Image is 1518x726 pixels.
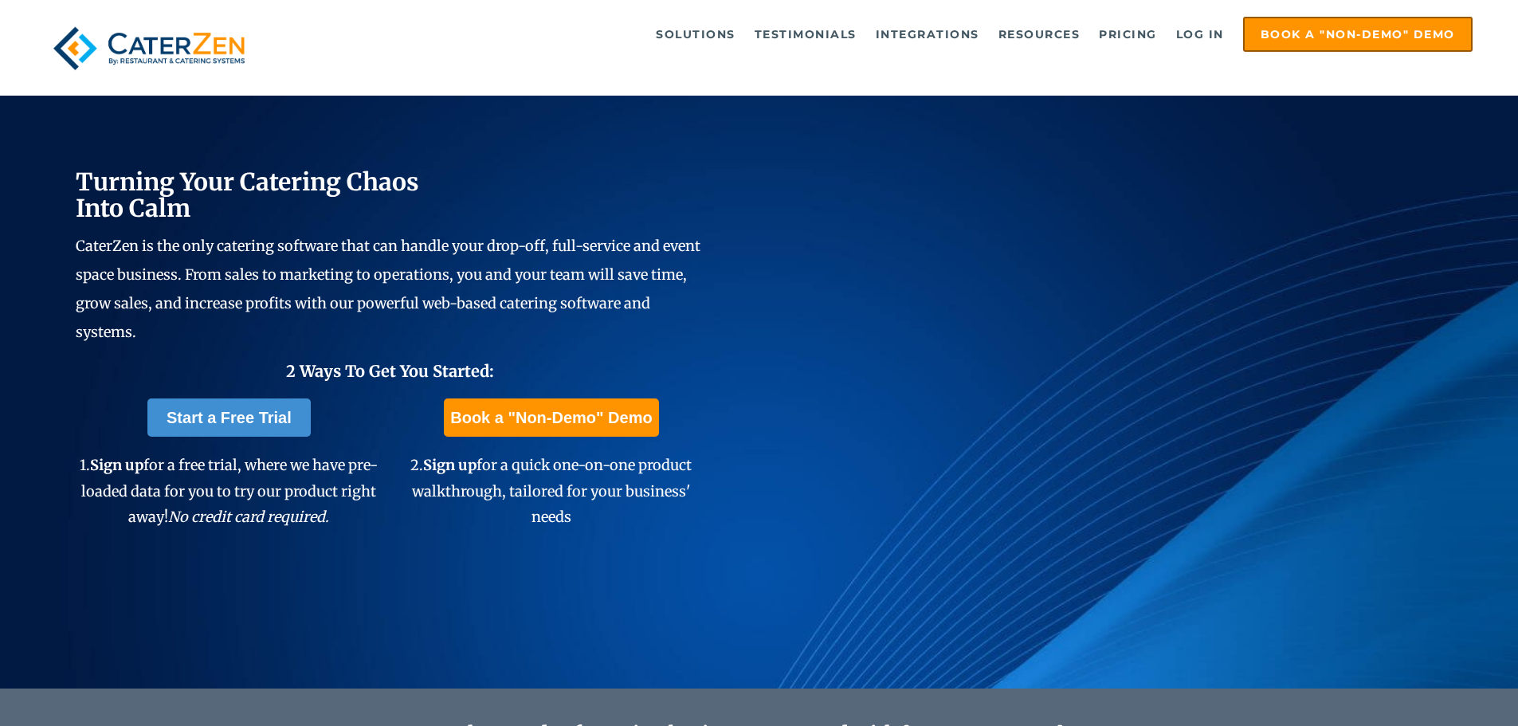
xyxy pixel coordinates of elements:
a: Integrations [868,18,987,50]
a: Log in [1168,18,1232,50]
a: Book a "Non-Demo" Demo [1243,17,1473,52]
div: Navigation Menu [289,17,1473,52]
a: Pricing [1091,18,1165,50]
img: caterzen [45,17,253,80]
span: Sign up [423,456,477,474]
span: 2. for a quick one-on-one product walkthrough, tailored for your business' needs [410,456,692,526]
span: Sign up [90,456,143,474]
em: No credit card required. [168,508,329,526]
span: 2 Ways To Get You Started: [286,361,494,381]
span: CaterZen is the only catering software that can handle your drop-off, full-service and event spac... [76,237,700,341]
a: Book a "Non-Demo" Demo [444,398,658,437]
a: Testimonials [747,18,865,50]
span: 1. for a free trial, where we have pre-loaded data for you to try our product right away! [80,456,378,526]
a: Solutions [648,18,743,50]
a: Resources [990,18,1088,50]
iframe: Help widget launcher [1376,664,1500,708]
a: Start a Free Trial [147,398,311,437]
span: Turning Your Catering Chaos Into Calm [76,167,419,223]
